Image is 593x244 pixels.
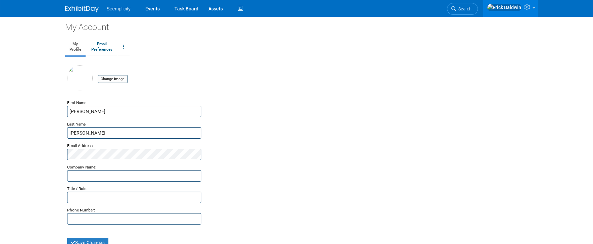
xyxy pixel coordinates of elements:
small: Title / Role: [67,186,87,191]
a: Search [447,3,478,15]
a: EmailPreferences [87,39,117,55]
img: Erick Baldwin [487,4,522,11]
div: My Account [65,17,528,33]
small: Last Name: [67,122,87,127]
span: Search [456,6,472,11]
small: Email Address: [67,143,94,148]
span: Seemplicity [107,6,131,11]
small: Phone Number: [67,208,95,212]
img: ExhibitDay [65,6,99,12]
a: MyProfile [65,39,86,55]
small: First Name: [67,100,87,105]
small: Company Name: [67,165,96,169]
